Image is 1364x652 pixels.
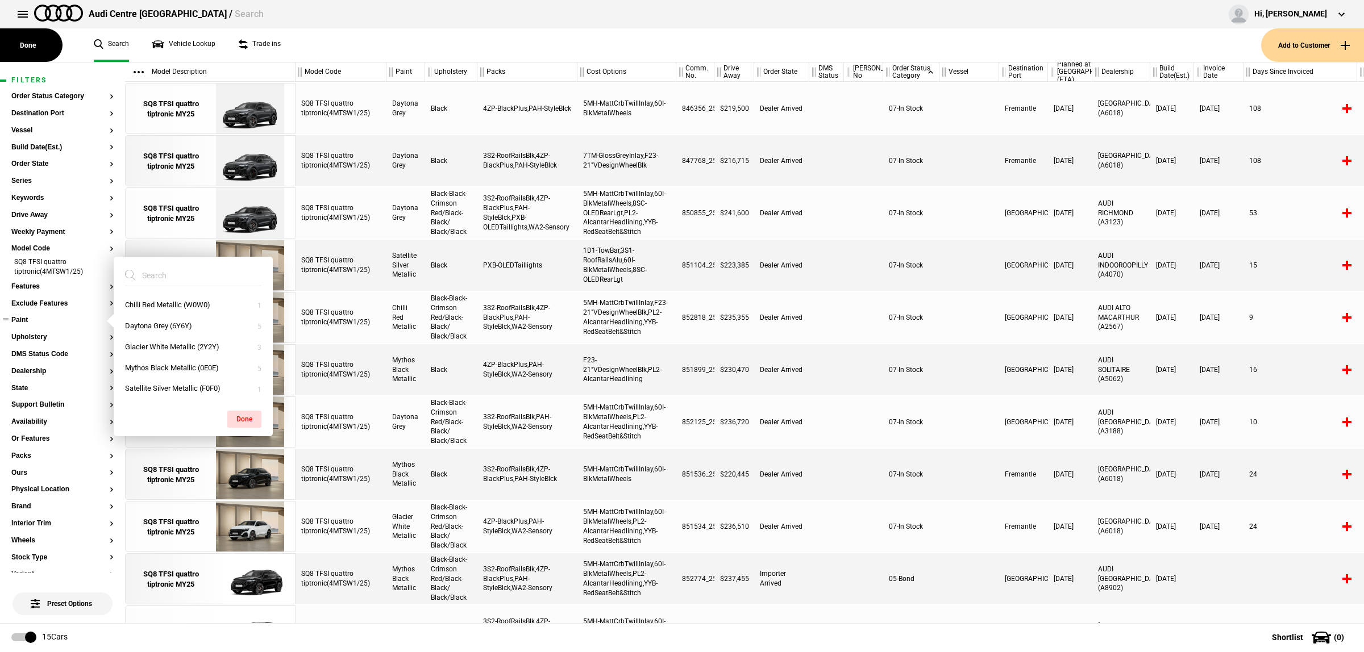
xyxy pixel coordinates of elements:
div: Dealer Arrived [754,449,809,500]
div: $236,510 [714,501,754,552]
div: 3S2-RoofRailsBlk,PAH-StyleBlck,WA2-Sensory [477,396,577,448]
div: Daytona Grey [386,187,425,239]
div: [DATE] [1194,292,1244,343]
div: 5MH-MattCrbTwillInlay,60I-BlkMetalWheels,PL2-AlcantarHeadlining,YYB-RedSeatBelt&Stitch [577,553,676,604]
div: 07-In Stock [883,83,939,134]
div: Fremantle [999,449,1048,500]
section: Series [11,177,114,194]
div: 850855_25 [676,187,714,239]
img: Audi_4MTSW1_25_UK_2Y2Y_PAH_WA2_6FJ_PL2_4ZP_5MH_YYB_60I_(Nadin:_4ZP_5MH_60I_6FJ_C96_PAH_PL2_WA2_YY... [210,501,289,553]
input: Search [125,265,248,286]
div: Dealer Arrived [754,501,809,552]
img: Audi_4MTSW1_25_UK_6Y6Y_PAH_WA2_6FJ_3S2_PL2_PXB_4ZP_5MH_YYB_60I_8SC_(Nadin:_3S2_4ZP_5MH_60I_6FJ_8S... [210,188,289,239]
div: [DATE] [1194,344,1244,395]
div: 05-Bond [883,553,939,604]
section: Order State [11,160,114,177]
div: Mythos Black Metallic [386,449,425,500]
section: Ours [11,469,114,486]
div: 53 [1244,187,1357,239]
div: $230,470 [714,344,754,395]
div: [DATE] [1194,501,1244,552]
div: SQ8 TFSI quattro tiptronic(4MTSW1/25) [296,240,386,291]
button: Availability [11,418,114,426]
div: [DATE] [1150,292,1194,343]
div: 4ZP-BlackPlus,PAH-StyleBlck [477,83,577,134]
div: [DATE] [1150,83,1194,134]
button: DMS Status Code [11,350,114,358]
div: SQ8 TFSI quattro tiptronic MY25 [131,621,210,642]
div: AUDI INDOOROOPILLY (A4070) [1092,240,1150,291]
div: Days Since Invoiced [1244,62,1357,82]
div: $223,385 [714,240,754,291]
button: Dealership [11,367,114,375]
div: Black-Black-Crimson Red/Black-Black/ Black/Black [425,396,477,448]
a: SQ8 TFSI quattro tiptronic MY25 [131,83,210,135]
div: [DATE] [1150,240,1194,291]
div: 07-In Stock [883,135,939,186]
div: [DATE] [1194,396,1244,448]
button: Weekly Payment [11,228,114,236]
div: 3S2-RoofRailsBlk,4ZP-BlackPlus,PAH-StyleBlck [477,449,577,500]
button: Physical Location [11,486,114,494]
section: Or Features [11,435,114,452]
div: [DATE] [1194,240,1244,291]
li: SQ8 TFSI quattro tiptronic(4MTSW1/25) [11,257,114,278]
a: Vehicle Lookup [152,28,215,62]
div: [DATE] [1048,344,1092,395]
div: [DATE] [1150,449,1194,500]
div: SQ8 TFSI quattro tiptronic MY25 [131,569,210,590]
div: 108 [1244,83,1357,134]
img: Audi_4MTSW1_25_EI_6Y6Y_4ZP_3S2_7TM_F23_PAH_6FJ_(Nadin:_3S2_4ZP_6FJ_7TM_C93_F23_PAH)_ext.png [210,136,289,187]
button: Drive Away [11,211,114,219]
div: Black [425,83,477,134]
div: F23-21"VDesignWheelBlk,PL2-AlcantarHeadlining [577,344,676,395]
div: $216,715 [714,135,754,186]
section: Destination Port [11,110,114,127]
div: DMS Status [809,62,843,82]
div: SQ8 TFSI quattro tiptronic MY25 [131,517,210,537]
div: Black-Black-Crimson Red/Black-Black/ Black/Black [425,292,477,343]
div: [DATE] [1048,292,1092,343]
button: Paint [11,316,114,324]
div: SQ8 TFSI quattro tiptronic MY25 [131,99,210,119]
section: Model CodeSQ8 TFSI quattro tiptronic(4MTSW1/25) [11,245,114,282]
div: Dealer Arrived [754,344,809,395]
div: 5MH-MattCrbTwillInlay,60I-BlkMetalWheels,8SC-OLEDRearLgt,PL2-AlcantarHeadlining,YYB-RedSeatBelt&S... [577,187,676,239]
div: [GEOGRAPHIC_DATA] [999,292,1048,343]
div: Order Status Category [883,62,939,82]
button: Daytona Grey (6Y6Y) [114,316,273,337]
section: Exclude Features [11,300,114,317]
img: Audi_4MTSW1_25_EI_6Y6Y_4ZP_PAH_6FJ_5MH_60I_(Nadin:_4ZP_5MH_60I_6FJ_C93_PAH)_ext.png [210,83,289,135]
div: [GEOGRAPHIC_DATA] [999,344,1048,395]
div: 5MH-MattCrbTwillInlay,60I-BlkMetalWheels,PL2-AlcantarHeadlining,YYB-RedSeatBelt&Stitch [577,396,676,448]
section: Support Bulletin [11,401,114,418]
div: SQ8 TFSI quattro tiptronic(4MTSW1/25) [296,396,386,448]
div: SQ8 TFSI quattro tiptronic(4MTSW1/25) [296,135,386,186]
div: AUDI [GEOGRAPHIC_DATA] (A3188) [1092,396,1150,448]
div: [DATE] [1048,240,1092,291]
div: SQ8 TFSI quattro tiptronic(4MTSW1/25) [296,292,386,343]
section: Build Date(Est.) [11,144,114,161]
div: 16 [1244,344,1357,395]
div: Dealer Arrived [754,83,809,134]
div: Black [425,240,477,291]
button: State [11,384,114,392]
button: Shortlist(0) [1255,623,1364,651]
div: [DATE] [1150,396,1194,448]
div: 15 [1244,240,1357,291]
section: Order Status Category [11,93,114,110]
div: Hi, [PERSON_NAME] [1254,9,1327,20]
div: [DATE] [1048,449,1092,500]
div: 851899_25 [676,344,714,395]
div: [DATE] [1150,344,1194,395]
button: Series [11,177,114,185]
div: Daytona Grey [386,135,425,186]
div: SQ8 TFSI quattro tiptronic(4MTSW1/25) [296,553,386,604]
div: Satellite Silver Metallic [386,240,425,291]
section: Vessel [11,127,114,144]
div: [DATE] [1048,553,1092,604]
div: AUDI ALTO MACARTHUR (A2567) [1092,292,1150,343]
section: Features [11,283,114,300]
div: Planned at [GEOGRAPHIC_DATA] (ETA) [1048,62,1092,82]
div: Dealer Arrived [754,396,809,448]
